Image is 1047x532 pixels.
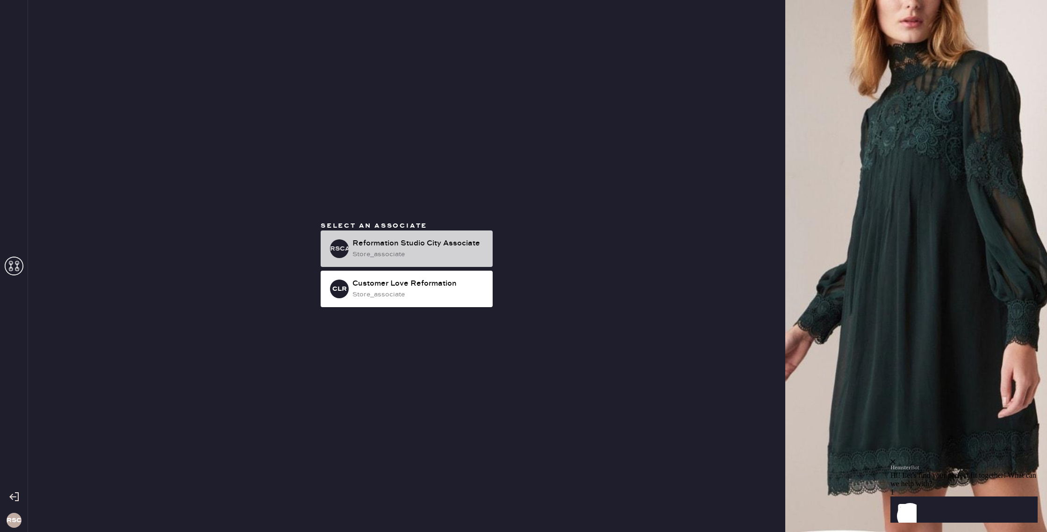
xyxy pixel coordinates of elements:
[890,402,1045,530] iframe: Front Chat
[352,238,485,249] div: Reformation Studio City Associate
[321,222,427,230] span: Select an associate
[7,517,22,524] h3: RSC
[352,249,485,259] div: store_associate
[352,289,485,300] div: store_associate
[352,278,485,289] div: Customer Love Reformation
[330,245,349,252] h3: RSCA
[332,286,347,292] h3: CLR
